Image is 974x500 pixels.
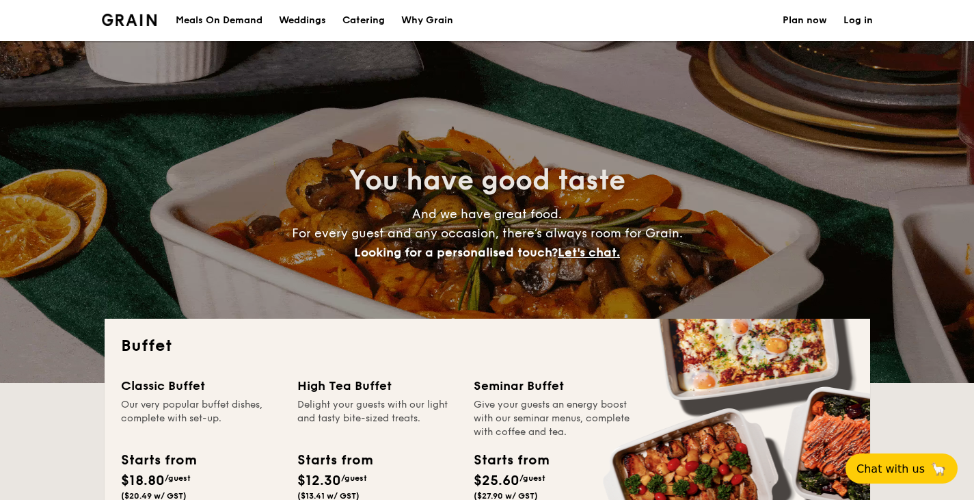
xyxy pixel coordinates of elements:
[474,376,634,395] div: Seminar Buffet
[121,376,281,395] div: Classic Buffet
[474,473,519,489] span: $25.60
[121,335,854,357] h2: Buffet
[102,14,157,26] a: Logotype
[297,398,457,439] div: Delight your guests with our light and tasty bite-sized treats.
[102,14,157,26] img: Grain
[297,473,341,489] span: $12.30
[474,398,634,439] div: Give your guests an energy boost with our seminar menus, complete with coffee and tea.
[354,245,558,260] span: Looking for a personalised touch?
[349,164,625,197] span: You have good taste
[121,473,165,489] span: $18.80
[846,453,958,484] button: Chat with us🦙
[292,207,683,260] span: And we have great food. For every guest and any occasion, there’s always room for Grain.
[121,398,281,439] div: Our very popular buffet dishes, complete with set-up.
[341,473,367,483] span: /guest
[297,450,372,471] div: Starts from
[297,376,457,395] div: High Tea Buffet
[519,473,545,483] span: /guest
[165,473,191,483] span: /guest
[856,462,925,475] span: Chat with us
[558,245,620,260] span: Let's chat.
[121,450,195,471] div: Starts from
[474,450,548,471] div: Starts from
[930,461,947,477] span: 🦙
